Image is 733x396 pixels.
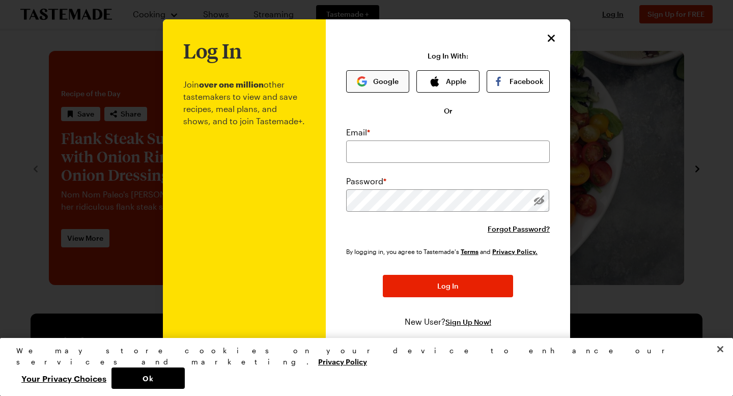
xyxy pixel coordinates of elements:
button: Your Privacy Choices [16,367,111,389]
button: Close [709,338,731,360]
p: Join other tastemakers to view and save recipes, meal plans, and shows, and to join Tastemade+. [183,62,305,348]
button: Facebook [487,70,550,93]
button: Close [545,32,558,45]
a: Tastemade Privacy Policy [492,247,538,256]
div: By logging in, you agree to Tastemade's and [346,246,542,257]
span: New User? [405,317,445,326]
a: Google Privacy Policy [502,337,546,346]
button: Log In [383,275,513,297]
b: over one million [199,79,264,89]
label: Password [346,175,386,187]
a: More information about your privacy, opens in a new tab [318,356,367,366]
div: Privacy [16,345,708,389]
button: Sign Up Now! [445,317,491,327]
p: Log In With: [428,52,468,60]
button: Apple [416,70,480,93]
div: We may store cookies on your device to enhance our services and marketing. [16,345,708,367]
button: Ok [111,367,185,389]
h1: Log In [183,40,242,62]
a: Tastemade Terms of Service [461,247,478,256]
button: Forgot Password? [488,224,550,234]
span: Or [444,106,453,116]
span: Log In [437,281,459,291]
label: Email [346,126,370,138]
button: Google [346,70,409,93]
